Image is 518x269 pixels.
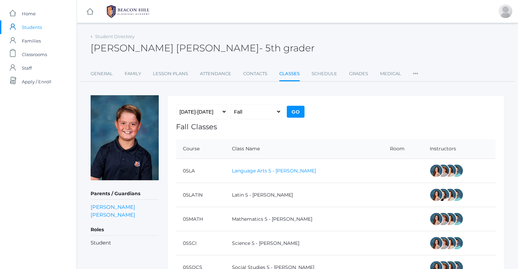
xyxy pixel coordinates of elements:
th: Course [176,139,225,159]
td: 05LA [176,159,225,183]
div: Rebecca Salazar [429,164,443,178]
th: Instructors [423,139,496,159]
a: Attendance [200,67,231,81]
a: [PERSON_NAME] [91,203,135,211]
span: Classrooms [22,48,47,61]
div: Westen Taylor [450,236,464,250]
span: Home [22,7,36,20]
td: 05SCI [176,231,225,255]
td: 05LATIN [176,183,225,207]
span: Students [22,20,42,34]
a: General [91,67,113,81]
h5: Parents / Guardians [91,188,159,200]
a: Science 5 - [PERSON_NAME] [232,240,299,246]
div: Cari Burke [443,188,457,202]
span: - 5th grader [259,42,315,54]
a: Family [125,67,141,81]
h5: Roles [91,224,159,236]
a: Medical [380,67,401,81]
th: Room [383,139,423,159]
a: Contacts [243,67,267,81]
div: Sarah Bence [436,236,450,250]
span: Families [22,34,41,48]
div: Westen Taylor [450,212,464,226]
a: Language Arts 5 - [PERSON_NAME] [232,168,316,174]
div: Rebecca Salazar [429,212,443,226]
span: Staff [22,61,32,75]
div: Westen Taylor [450,188,464,202]
input: Go [287,106,304,118]
div: Westen Taylor [450,164,464,178]
div: Rebecca Salazar [429,188,443,202]
div: Cari Burke [443,236,457,250]
div: Cari Burke [443,164,457,178]
div: Cari Burke [443,212,457,226]
div: Sarah Bence [436,212,450,226]
div: Rebecca Salazar [429,236,443,250]
li: Student [91,239,159,247]
div: Danielle Roberts [499,4,512,18]
img: Ryder Roberts [91,95,159,180]
div: Sarah Bence [436,164,450,178]
img: 1_BHCALogos-05.png [103,3,154,20]
td: 05MATH [176,207,225,231]
a: Student Directory [95,34,135,39]
th: Class Name [225,139,383,159]
a: Schedule [312,67,337,81]
a: Mathematics 5 - [PERSON_NAME] [232,216,312,222]
a: Grades [349,67,368,81]
h2: [PERSON_NAME] [PERSON_NAME] [91,43,315,53]
a: [PERSON_NAME] [91,211,135,219]
a: Latin 5 - [PERSON_NAME] [232,192,293,198]
span: Apply / Enroll [22,75,51,88]
div: Teresa Deutsch [436,188,450,202]
a: Classes [279,67,300,82]
h1: Fall Classes [176,123,496,131]
a: Lesson Plans [153,67,188,81]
